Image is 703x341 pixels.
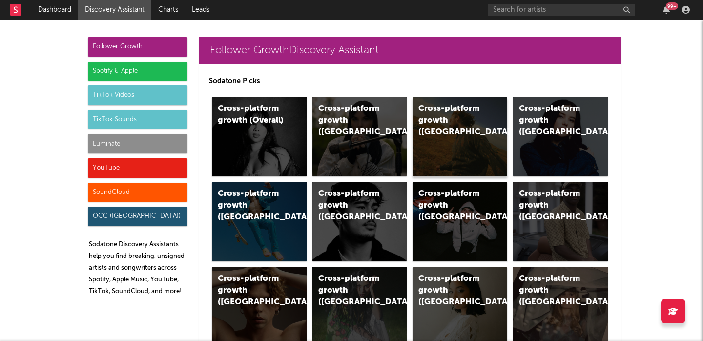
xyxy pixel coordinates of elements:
div: Cross-platform growth ([GEOGRAPHIC_DATA]) [218,273,284,308]
input: Search for artists [488,4,635,16]
a: Cross-platform growth ([GEOGRAPHIC_DATA]/GSA) [413,182,507,261]
div: Cross-platform growth ([GEOGRAPHIC_DATA]) [418,103,485,138]
div: TikTok Sounds [88,110,187,129]
p: Sodatone Discovery Assistants help you find breaking, unsigned artists and songwriters across Spo... [89,239,187,298]
div: 99 + [666,2,678,10]
div: Cross-platform growth ([GEOGRAPHIC_DATA]) [519,188,585,223]
div: OCC ([GEOGRAPHIC_DATA]) [88,207,187,226]
a: Cross-platform growth ([GEOGRAPHIC_DATA]) [413,97,507,176]
a: Follower GrowthDiscovery Assistant [199,37,621,64]
div: Spotify & Apple [88,62,187,81]
div: Luminate [88,134,187,153]
a: Cross-platform growth ([GEOGRAPHIC_DATA]) [312,97,407,176]
a: Cross-platform growth ([GEOGRAPHIC_DATA]) [212,182,307,261]
div: Cross-platform growth ([GEOGRAPHIC_DATA]) [519,273,585,308]
p: Sodatone Picks [209,75,611,87]
div: Cross-platform growth ([GEOGRAPHIC_DATA]) [318,188,385,223]
div: Cross-platform growth ([GEOGRAPHIC_DATA]) [519,103,585,138]
div: Cross-platform growth ([GEOGRAPHIC_DATA]) [218,188,284,223]
div: Cross-platform growth ([GEOGRAPHIC_DATA]/GSA) [418,188,485,223]
a: Cross-platform growth (Overall) [212,97,307,176]
a: Cross-platform growth ([GEOGRAPHIC_DATA]) [312,182,407,261]
div: Follower Growth [88,37,187,57]
div: Cross-platform growth ([GEOGRAPHIC_DATA]) [418,273,485,308]
div: Cross-platform growth ([GEOGRAPHIC_DATA]) [318,103,385,138]
div: Cross-platform growth (Overall) [218,103,284,127]
div: YouTube [88,158,187,178]
div: TikTok Videos [88,85,187,105]
a: Cross-platform growth ([GEOGRAPHIC_DATA]) [513,97,608,176]
div: Cross-platform growth ([GEOGRAPHIC_DATA]) [318,273,385,308]
a: Cross-platform growth ([GEOGRAPHIC_DATA]) [513,182,608,261]
button: 99+ [663,6,670,14]
div: SoundCloud [88,183,187,202]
